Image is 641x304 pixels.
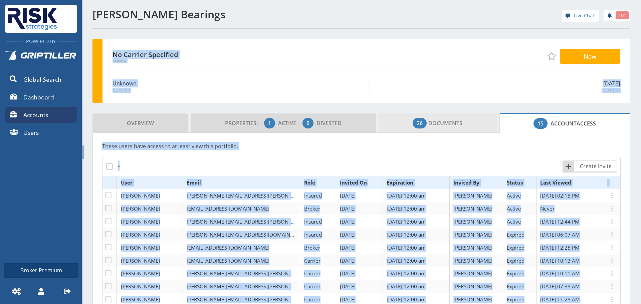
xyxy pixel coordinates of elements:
[507,283,524,290] span: Expired
[548,52,556,60] span: Add to Favorites
[5,124,77,140] a: Users
[584,52,596,60] span: New
[562,10,599,22] a: Live Chat
[340,270,356,277] span: [DATE]
[540,244,580,251] span: [DATE] 12:25 PM
[453,218,492,225] span: [PERSON_NAME]
[387,257,426,264] span: [DATE] 12:00 am
[106,161,116,170] label: Select All
[336,176,383,189] th: Invited On
[304,205,320,212] span: Broker
[453,244,492,251] span: [PERSON_NAME]
[540,218,580,225] span: [DATE] 12:44 PM
[304,296,320,303] span: Carrier
[278,119,301,127] span: Active
[183,176,300,189] th: Email
[574,12,594,19] span: Live Chat
[304,231,322,238] span: Insured
[507,244,524,251] span: Expired
[370,79,620,93] div: [DATE]
[453,205,492,212] span: [PERSON_NAME]
[387,283,426,290] span: [DATE] 12:00 am
[121,205,160,212] span: [PERSON_NAME]
[23,75,61,84] span: Global Search
[300,176,336,189] th: Role
[121,296,160,303] span: [PERSON_NAME]
[268,119,271,127] span: 1
[121,192,160,199] span: [PERSON_NAME]
[187,205,269,212] span: [EMAIL_ADDRESS][DOMAIN_NAME]
[387,192,426,199] span: [DATE] 12:00 am
[507,270,524,277] span: Expired
[387,296,426,303] span: [DATE] 12:00 am
[450,176,503,189] th: Invited By
[575,162,617,170] span: Create Invite
[127,116,154,130] span: Overview
[507,218,521,225] span: Active
[375,88,620,93] span: Created At
[604,10,630,21] a: 104
[387,218,426,225] span: [DATE] 12:00 am
[387,231,426,238] span: [DATE] 12:00 am
[453,296,492,303] span: [PERSON_NAME]
[507,231,524,238] span: Expired
[187,270,348,277] span: [PERSON_NAME][EMAIL_ADDRESS][PERSON_NAME][DOMAIN_NAME]
[540,283,580,290] span: [DATE] 07:38 AM
[4,263,78,278] a: Broker Premium
[5,107,77,123] a: Accounts
[121,218,160,225] span: [PERSON_NAME]
[187,218,348,225] span: [PERSON_NAME][EMAIL_ADDRESS][PERSON_NAME][DOMAIN_NAME]
[540,192,580,199] span: [DATE] 02:15 PM
[5,5,59,33] img: Risk Strategies Company
[453,231,492,238] span: [PERSON_NAME]
[5,71,77,87] a: Global Search
[560,49,620,64] button: New
[340,257,356,264] span: [DATE]
[304,270,320,277] span: Carrier
[340,283,356,290] span: [DATE]
[187,244,269,251] span: [EMAIL_ADDRESS][DOMAIN_NAME]
[507,205,521,212] span: Active
[304,283,320,290] span: Carrier
[383,176,450,189] th: Expiration
[117,176,183,189] th: User
[5,89,77,105] a: Dashboard
[540,270,580,277] span: [DATE] 10:11 AM
[304,257,320,264] span: Carrier
[619,12,626,18] span: 104
[304,192,322,199] span: Insured
[540,231,580,238] span: [DATE] 06:07 AM
[340,231,356,238] span: [DATE]
[121,231,160,238] span: [PERSON_NAME]
[92,8,358,20] h1: [PERSON_NAME] Bearings
[23,128,39,137] span: Users
[540,296,580,303] span: [DATE] 11:28 AM
[340,218,356,225] span: [DATE]
[113,88,364,93] span: Account #
[507,192,521,199] span: Active
[599,8,630,22] div: notifications
[551,120,577,127] span: Account
[187,192,348,199] span: [PERSON_NAME][EMAIL_ADDRESS][PERSON_NAME][DOMAIN_NAME]
[304,218,322,225] span: Insured
[387,205,426,212] span: [DATE] 12:00 am
[340,192,356,199] span: [DATE]
[533,117,596,130] span: Access
[537,176,603,189] th: Last Viewed
[113,59,219,63] span: Carrier
[23,38,59,44] span: Powered By
[23,110,48,119] span: Accounts
[187,257,269,264] span: [EMAIL_ADDRESS][DOMAIN_NAME]
[225,119,263,127] span: Properties:
[540,205,555,212] span: Never
[102,142,621,150] p: These users have access to at least view this portfolio.
[121,270,160,277] span: [PERSON_NAME]
[340,244,356,251] span: [DATE]
[121,244,160,251] span: [PERSON_NAME]
[306,119,309,127] span: 0
[413,116,462,130] span: Documents
[187,283,387,290] span: [PERSON_NAME][EMAIL_ADDRESS][PERSON_NAME][PERSON_NAME][DOMAIN_NAME]
[187,231,308,238] span: [PERSON_NAME][EMAIL_ADDRESS][DOMAIN_NAME]
[387,270,426,277] span: [DATE] 12:00 am
[113,49,219,63] div: No Carrier Specified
